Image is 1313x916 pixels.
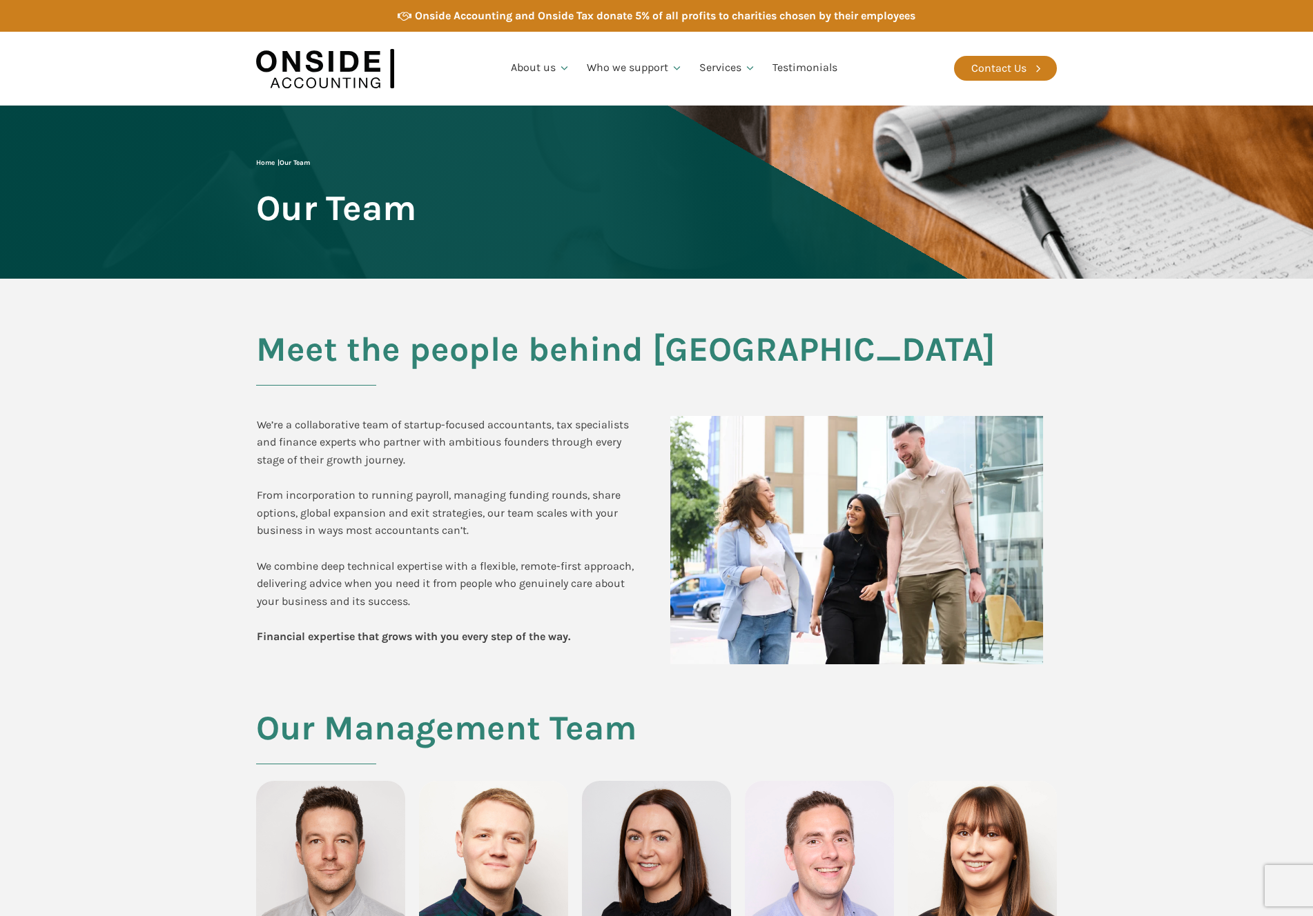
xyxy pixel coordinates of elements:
[578,45,691,92] a: Who we support
[954,56,1057,81] a: Contact Us
[256,330,1057,386] h2: Meet the people behind [GEOGRAPHIC_DATA]
[256,42,394,95] img: Onside Accounting
[503,45,578,92] a: About us
[256,159,275,167] a: Home
[256,189,416,227] span: Our Team
[280,159,310,167] span: Our Team
[257,630,570,643] b: Financial expertise that grows with you every step of the way.
[764,45,846,92] a: Testimonials
[256,709,636,781] h2: Our Management Team
[256,159,310,167] span: |
[415,7,915,25] div: Onside Accounting and Onside Tax donate 5% of all profits to charities chosen by their employees
[257,416,643,646] div: We’re a collaborative team of startup-focused accountants, tax specialists and finance experts wh...
[691,45,764,92] a: Services
[971,59,1027,77] div: Contact Us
